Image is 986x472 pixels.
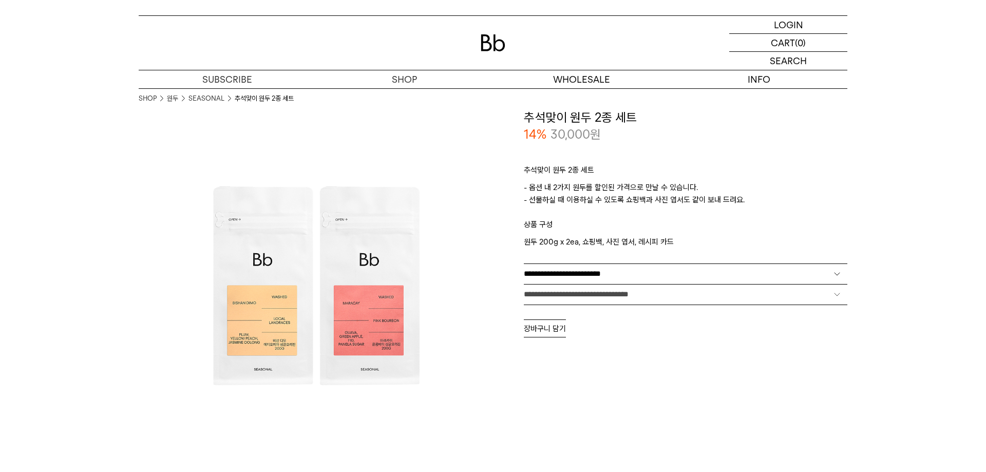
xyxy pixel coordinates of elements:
[139,93,157,104] a: SHOP
[524,109,847,126] h3: 추석맞이 원두 2종 세트
[590,127,601,142] span: 원
[524,164,847,181] p: 추석맞이 원두 2종 세트
[167,93,178,104] a: 원두
[139,109,493,463] img: 추석맞이 원두 2종 세트
[235,93,294,104] li: 추석맞이 원두 2종 세트
[551,126,601,143] p: 30,000
[481,34,505,51] img: 로고
[670,70,847,88] p: INFO
[524,181,847,218] p: - 옵션 내 2가지 원두를 할인된 가격으로 만날 수 있습니다. - 선물하실 때 이용하실 수 있도록 쇼핑백과 사진 엽서도 같이 보내 드려요.
[524,126,546,143] p: 14%
[770,52,807,70] p: SEARCH
[524,319,566,337] button: 장바구니 담기
[316,70,493,88] a: SHOP
[774,16,803,33] p: LOGIN
[188,93,224,104] a: SEASONAL
[524,218,847,236] p: 상품 구성
[795,34,806,51] p: (0)
[493,70,670,88] p: WHOLESALE
[729,16,847,34] a: LOGIN
[729,34,847,52] a: CART (0)
[524,236,847,248] p: 원두 200g x 2ea, 쇼핑백, 사진 엽서, 레시피 카드
[139,70,316,88] a: SUBSCRIBE
[771,34,795,51] p: CART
